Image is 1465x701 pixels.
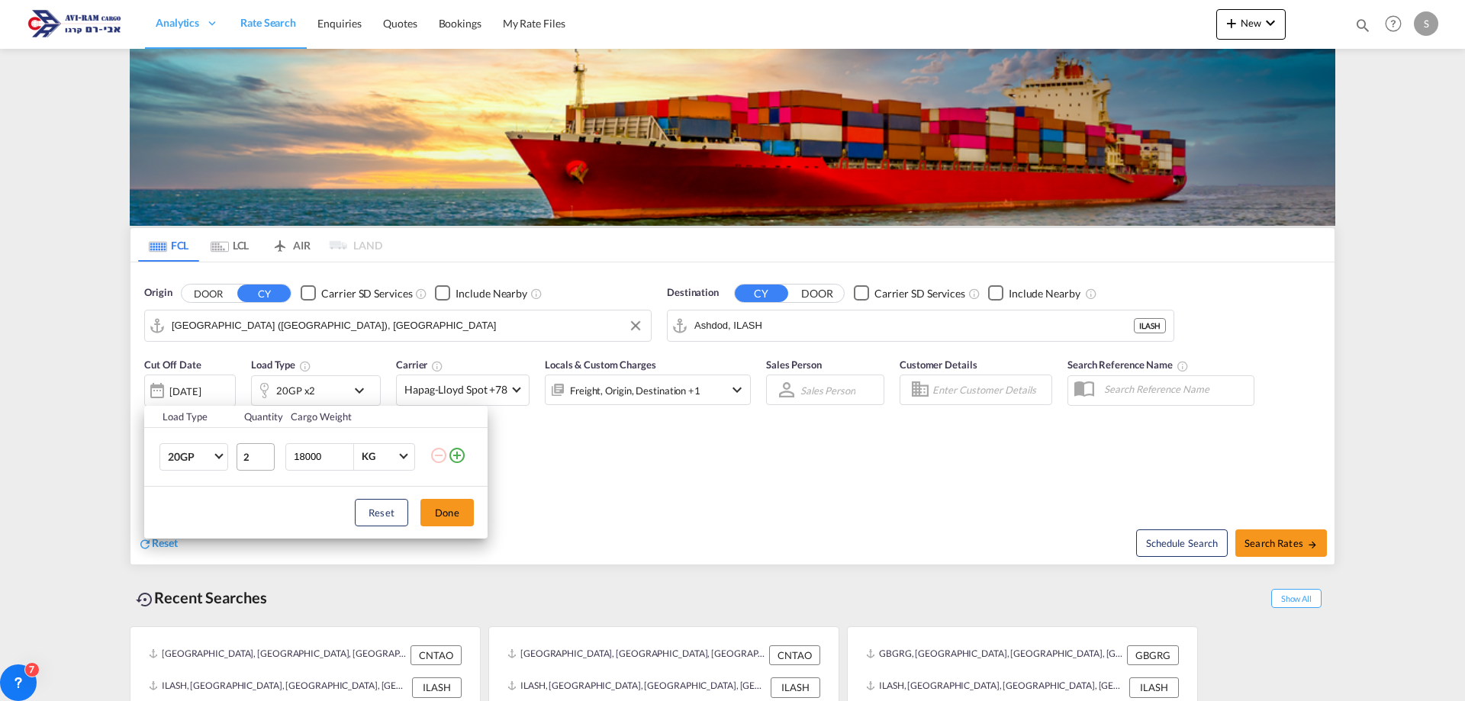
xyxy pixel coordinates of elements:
button: Done [420,499,474,526]
md-select: Choose: 20GP [159,443,228,471]
div: KG [362,450,375,462]
div: Cargo Weight [291,410,420,423]
span: 20GP [168,449,212,465]
th: Quantity [235,406,282,428]
md-icon: icon-minus-circle-outline [430,446,448,465]
input: Enter Weight [292,444,353,470]
th: Load Type [144,406,235,428]
input: Qty [237,443,275,471]
button: Reset [355,499,408,526]
md-icon: icon-plus-circle-outline [448,446,466,465]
